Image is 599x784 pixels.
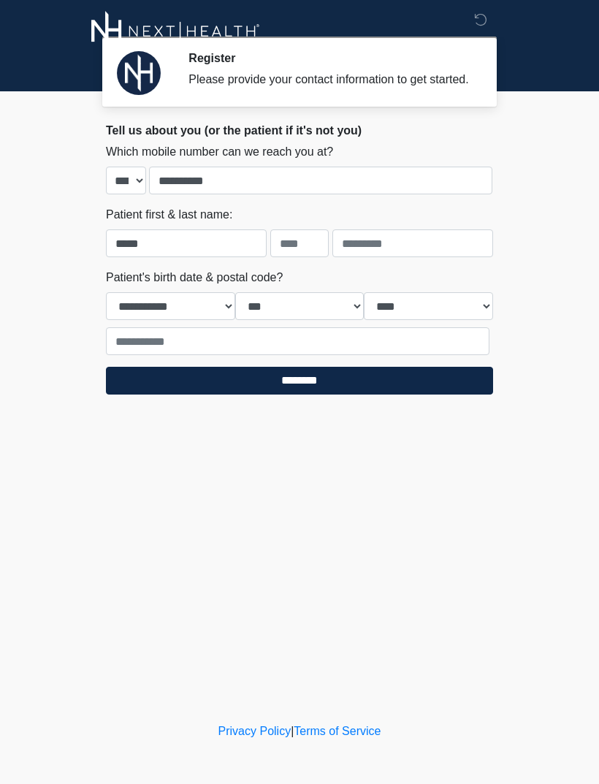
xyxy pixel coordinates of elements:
[291,725,294,737] a: |
[106,143,333,161] label: Which mobile number can we reach you at?
[106,269,283,286] label: Patient's birth date & postal code?
[294,725,381,737] a: Terms of Service
[218,725,291,737] a: Privacy Policy
[117,51,161,95] img: Agent Avatar
[91,11,260,51] img: Next-Health Logo
[106,123,493,137] h2: Tell us about you (or the patient if it's not you)
[106,206,232,224] label: Patient first & last name:
[188,71,471,88] div: Please provide your contact information to get started.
